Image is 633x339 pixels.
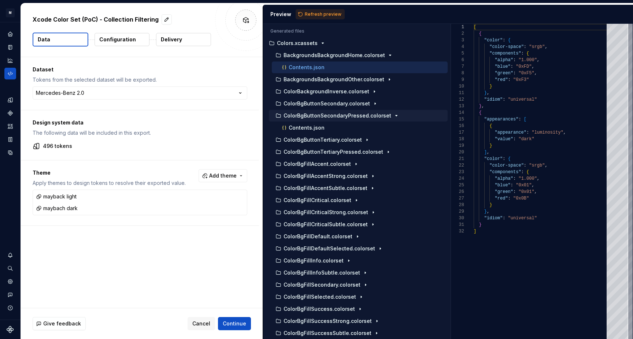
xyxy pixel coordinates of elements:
[495,77,508,82] span: "red"
[4,120,16,132] div: Assets
[156,33,211,46] button: Delivery
[284,306,355,312] p: ColorBgFillSuccess.colorset
[33,129,247,137] p: The following data will be included in this export.
[270,11,291,18] div: Preview
[284,330,371,336] p: ColorBgFillSuccessSubtle.colorset
[6,8,15,17] div: M
[270,28,443,34] p: Generated files
[269,87,448,96] button: ColorBackgroundInverse.colorset
[33,66,247,73] p: Dataset
[495,137,513,142] span: "value"
[4,262,16,274] button: Search ⌘K
[33,119,247,126] p: Design system data
[269,317,448,325] button: ColorBgFillSuccessStrong.colorset
[223,320,246,327] span: Continue
[451,83,464,90] div: 10
[503,38,505,43] span: :
[482,104,484,109] span: ,
[524,117,526,122] span: [
[4,249,16,261] button: Notifications
[511,183,513,188] span: :
[4,276,16,287] div: Settings
[513,57,516,63] span: :
[7,326,14,333] svg: Supernova Logo
[284,52,385,58] p: BackgroundsBackgroundHome.colorset
[4,134,16,145] a: Storybook stories
[474,229,476,234] span: ]
[284,149,383,155] p: ColorBgButtonTertiaryPressed.colorset
[495,189,513,194] span: "green"
[269,112,448,120] button: ColorBgButtonSecondaryPressed.colorset
[4,55,16,66] a: Analytics
[479,104,481,109] span: }
[284,173,368,179] p: ColorBgFillAccentStrong.colorset
[451,221,464,228] div: 31
[532,130,563,135] span: "luminosity"
[503,156,505,161] span: :
[524,163,526,168] span: :
[296,9,345,19] button: Refresh preview
[511,64,513,69] span: :
[516,183,532,188] span: "0x01"
[284,185,367,191] p: ColorBgFillAccentSubtle.colorset
[451,175,464,182] div: 24
[519,117,521,122] span: :
[269,136,448,144] button: ColorBgButtonTertiary.colorset
[4,28,16,40] a: Home
[489,143,492,148] span: }
[503,97,505,102] span: :
[513,189,516,194] span: :
[33,15,159,24] p: Xcode Color Set (PoC) - Collection Filtering
[489,202,492,208] span: }
[272,124,448,132] button: Contents.json
[269,232,448,241] button: ColorBgFillDefault.colorset
[451,24,464,30] div: 1
[269,184,448,192] button: ColorBgFillAccentSubtle.colorset
[513,71,516,76] span: :
[4,68,16,79] a: Code automation
[451,136,464,142] div: 18
[508,216,537,221] span: "universal"
[269,269,448,277] button: ColorBgFillInfoSubtle.colorset
[269,172,448,180] button: ColorBgFillAccentStrong.colorset
[487,150,489,155] span: ,
[284,318,372,324] p: ColorBgFillSuccessStrong.colorset
[209,172,237,179] span: Add theme
[529,163,545,168] span: "srgb"
[4,147,16,159] a: Data sources
[284,258,344,264] p: ColorBgFillInfo.colorset
[479,110,481,115] span: {
[284,209,368,215] p: ColorBgFillCriticalStrong.colorset
[495,71,513,76] span: "green"
[451,228,464,235] div: 32
[508,77,511,82] span: :
[269,148,448,156] button: ColorBgButtonTertiaryPressed.colorset
[33,179,186,187] p: Apply themes to design tokens to resolve their exported value.
[451,90,464,96] div: 11
[545,44,548,49] span: ,
[451,142,464,149] div: 19
[451,215,464,221] div: 30
[269,293,448,301] button: ColorBgFillSelected.colorset
[284,113,391,119] p: ColorBgButtonSecondaryPressed.colorset
[484,90,487,96] span: }
[4,289,16,301] button: Contact support
[479,31,481,36] span: {
[99,36,136,43] p: Configuration
[484,209,487,214] span: }
[489,123,492,128] span: {
[537,176,540,181] span: ,
[519,176,537,181] span: "1.000"
[269,329,448,337] button: ColorBgFillSuccessSubtle.colorset
[451,37,464,44] div: 3
[451,96,464,103] div: 12
[451,103,464,109] div: 13
[36,193,77,200] div: mayback light
[4,94,16,106] div: Design tokens
[513,137,516,142] span: :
